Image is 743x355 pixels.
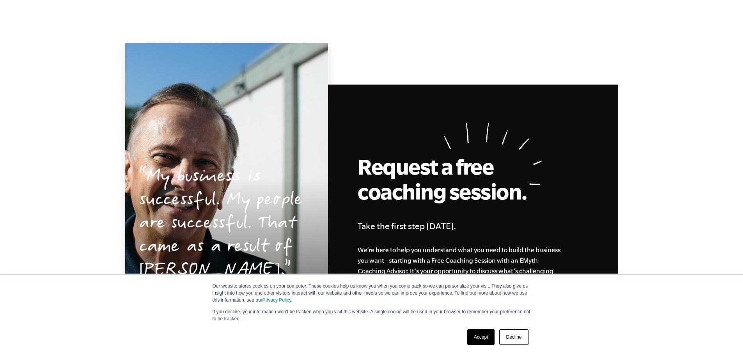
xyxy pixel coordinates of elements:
[358,219,576,233] h4: Take the first step [DATE].
[139,166,314,283] p: My business is successful. My people are successful. That came as a result of [PERSON_NAME].
[358,154,533,204] h2: Request a free coaching session.
[467,329,495,345] a: Accept
[262,297,291,303] a: Privacy Policy
[499,329,528,345] a: Decline
[358,245,561,297] p: We’re here to help you understand what you need to build the business you want - starting with a ...
[213,283,531,304] p: Our website stores cookies on your computer. These cookies help us know you when you come back so...
[213,308,531,322] p: If you decline, your information won’t be tracked when you visit this website. A single cookie wi...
